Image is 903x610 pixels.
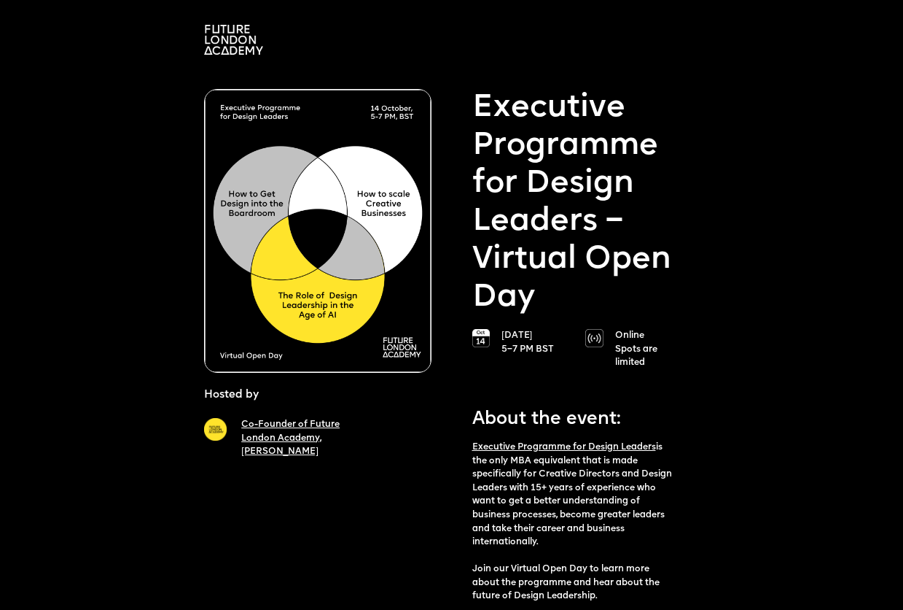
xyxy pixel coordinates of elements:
p: Executive Programme for Design Leaders – Virtual Open Day [472,89,700,317]
p: About the event: [472,398,676,433]
a: Executive Programme for Design Leaders [472,443,656,452]
img: A logo saying in 3 lines: Future London Academy [204,25,263,55]
p: [DATE] 5–7 PM BST [501,329,571,356]
p: Online Spots are limited [615,329,684,370]
p: Hosted by [204,387,259,404]
p: is the only MBA equivalent that is made specifically for Creative Directors and Design Leaders wi... [472,441,676,603]
img: A yellow circle with Future London Academy logo [204,418,227,441]
a: Co-Founder of Future London Academy, [PERSON_NAME] [241,420,340,456]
